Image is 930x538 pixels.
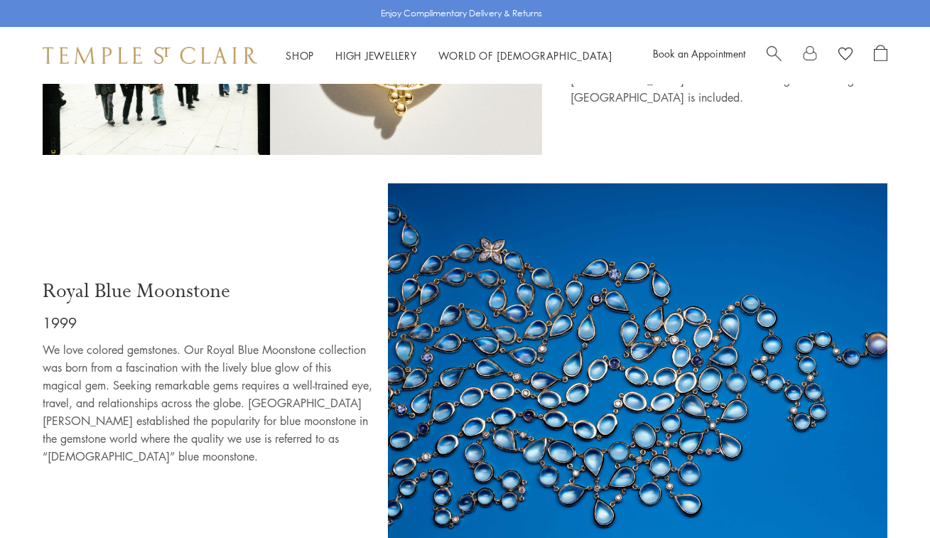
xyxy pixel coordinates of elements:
a: Search [767,45,782,66]
a: View Wishlist [838,45,853,66]
a: World of [DEMOGRAPHIC_DATA]World of [DEMOGRAPHIC_DATA] [438,48,612,63]
a: Open Shopping Bag [874,45,887,66]
p: 1999 [43,311,374,334]
img: Temple St. Clair [43,47,257,64]
p: Royal Blue Moonstone [43,279,374,304]
a: ShopShop [286,48,314,63]
p: Enjoy Complimentary Delivery & Returns [381,6,542,21]
a: Book an Appointment [653,46,745,60]
p: We love colored gemstones. Our Royal Blue Moonstone collection was born from a fascination with t... [43,341,374,466]
nav: Main navigation [286,47,612,65]
a: High JewelleryHigh Jewellery [335,48,417,63]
